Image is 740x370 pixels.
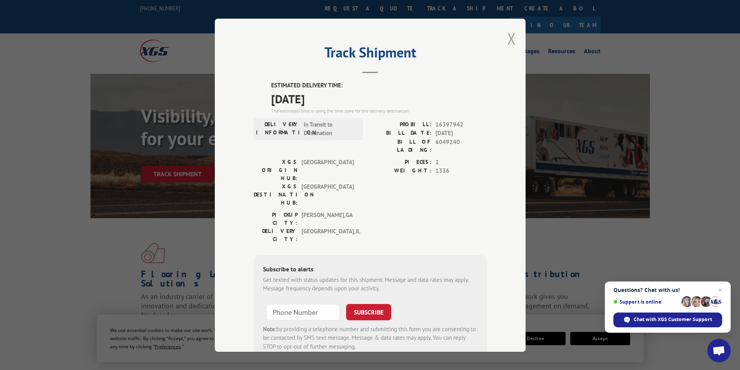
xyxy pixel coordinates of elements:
[266,304,340,320] input: Phone Number
[613,287,722,293] span: Questions? Chat with us!
[370,158,432,167] label: PIECES:
[370,137,432,154] label: BILL OF LADING:
[301,158,354,182] span: [GEOGRAPHIC_DATA]
[301,210,354,227] span: [PERSON_NAME] , GA
[346,304,391,320] button: SUBSCRIBE
[263,275,477,293] div: Get texted with status updates for this shipment. Message and data rates may apply. Message frequ...
[254,227,298,243] label: DELIVERY CITY:
[304,120,356,137] span: In Transit to Destination
[707,339,731,362] div: Open chat
[271,107,487,114] div: The estimated time is using the time zone for the delivery destination.
[271,81,487,90] label: ESTIMATED DELIVERY TIME:
[254,47,487,62] h2: Track Shipment
[254,158,298,182] label: XGS ORIGIN HUB:
[435,120,487,129] span: 16397942
[370,120,432,129] label: PROBILL:
[613,313,722,327] div: Chat with XGS Customer Support
[435,158,487,167] span: 2
[271,90,487,107] span: [DATE]
[370,167,432,175] label: WEIGHT:
[263,325,277,332] strong: Note:
[435,129,487,138] span: [DATE]
[254,182,298,207] label: XGS DESTINATION HUB:
[263,325,477,351] div: by providing a telephone number and submitting this form you are consenting to be contacted by SM...
[507,28,516,49] button: Close modal
[301,227,354,243] span: [GEOGRAPHIC_DATA] , IL
[716,285,725,295] span: Close chat
[301,182,354,207] span: [GEOGRAPHIC_DATA]
[370,129,432,138] label: BILL DATE:
[254,210,298,227] label: PICKUP CITY:
[613,299,679,305] span: Support is online
[256,120,300,137] label: DELIVERY INFORMATION:
[634,316,712,323] span: Chat with XGS Customer Support
[263,264,477,275] div: Subscribe to alerts
[435,167,487,175] span: 1336
[435,137,487,154] span: 6049240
